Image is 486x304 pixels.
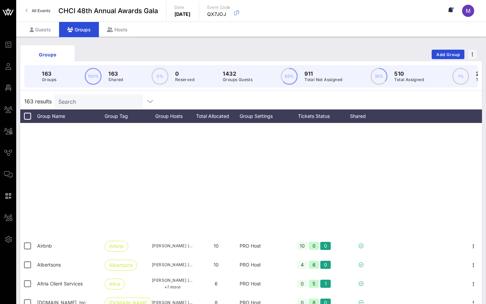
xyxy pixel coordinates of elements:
div: Group Hosts [152,109,192,123]
p: Groups [42,76,56,83]
span: Airbnb [109,241,124,251]
span: 6 [215,281,218,286]
span: [PERSON_NAME] ([EMAIL_ADDRESS][PERSON_NAME][DOMAIN_NAME]) [152,243,192,249]
div: PRO Host [240,274,287,293]
div: 0 [320,261,331,269]
div: Total Allocated [192,109,240,123]
span: Albertsons [109,260,133,270]
p: 163 [108,70,123,78]
div: 1 [320,280,331,288]
div: 0 [297,280,307,288]
p: Date [174,4,191,11]
span: Altria Client Services [37,281,83,286]
p: Total Not Assigned [304,76,342,83]
div: Groups [26,51,70,58]
div: 6 [309,261,319,269]
div: Guests [22,22,59,37]
div: M [462,5,474,17]
p: 510 [394,70,424,78]
div: PRO Host [240,236,287,255]
span: 10 [214,262,219,268]
div: Groups [59,22,99,37]
p: Reserved [175,76,194,83]
p: QX7JOJ [207,11,231,18]
p: Event Code [207,4,231,11]
span: All Events [32,8,50,13]
span: Altria [109,279,120,289]
p: 911 [304,70,342,78]
span: [PERSON_NAME] ([EMAIL_ADDRESS][PERSON_NAME][DOMAIN_NAME]) [152,261,192,268]
span: Add Group [436,52,460,57]
div: Group Tag [105,109,152,123]
p: Total Assigned [394,76,424,83]
span: Airbnb [37,243,52,249]
div: 5 [309,280,319,288]
div: Group Settings [240,109,287,123]
div: 0 [320,242,331,250]
p: 163 [42,70,56,78]
div: Hosts [99,22,136,37]
div: 10 [297,242,307,250]
span: 10 [214,243,219,249]
div: Group Name [37,109,105,123]
div: 4 [297,261,307,269]
span: 163 results [24,97,52,105]
span: M [466,7,470,14]
button: Add Group [432,50,464,59]
div: Shared [341,109,381,123]
div: Tickets Status [287,109,341,123]
a: All Events [22,5,54,16]
div: PRO Host [240,255,287,274]
p: 1432 [223,70,252,78]
span: Albertsons [37,262,61,268]
p: Shared [108,76,123,83]
p: [DATE] [174,11,191,18]
span: [PERSON_NAME] ([PERSON_NAME][EMAIL_ADDRESS][PERSON_NAME][DOMAIN_NAME]) [152,277,192,290]
span: CHCI 48th Annual Awards Gala [58,6,158,16]
p: Groups Guests [223,76,252,83]
p: +1 more [152,284,192,290]
div: 0 [309,242,319,250]
p: 0 [175,70,194,78]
